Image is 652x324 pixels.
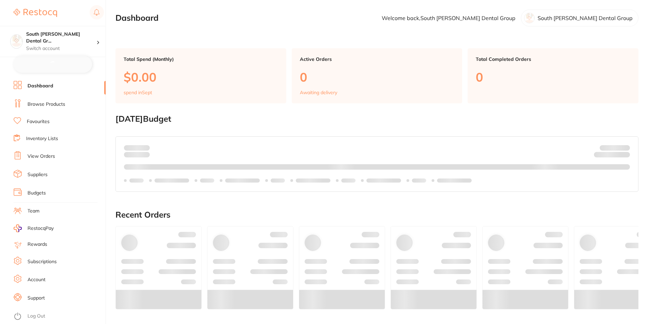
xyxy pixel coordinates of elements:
[155,178,189,183] p: Labels extended
[366,178,401,183] p: Labels extended
[26,135,58,142] a: Inventory Lists
[468,48,638,103] a: Total Completed Orders0
[28,258,57,265] a: Subscriptions
[200,178,214,183] p: Labels
[271,178,285,183] p: Labels
[296,178,330,183] p: Labels extended
[476,56,630,62] p: Total Completed Orders
[28,153,55,160] a: View Orders
[28,171,48,178] a: Suppliers
[14,224,54,232] a: RestocqPay
[225,178,260,183] p: Labels extended
[27,118,50,125] a: Favourites
[292,48,463,103] a: Active Orders0Awaiting delivery
[124,151,150,159] p: month
[11,35,22,47] img: South Burnett Dental Group
[14,9,57,17] img: Restocq Logo
[138,144,150,151] strong: $0.00
[115,114,638,124] h2: [DATE] Budget
[115,13,159,23] h2: Dashboard
[300,70,454,84] p: 0
[382,15,515,21] p: Welcome back, South [PERSON_NAME] Dental Group
[617,144,630,151] strong: $NaN
[14,224,22,232] img: RestocqPay
[594,151,630,159] p: Remaining:
[28,101,65,108] a: Browse Products
[28,83,53,89] a: Dashboard
[412,178,426,183] p: Labels
[618,153,630,159] strong: $0.00
[124,56,278,62] p: Total Spend (Monthly)
[300,56,454,62] p: Active Orders
[28,313,45,320] a: Log Out
[115,210,638,220] h2: Recent Orders
[28,295,45,302] a: Support
[600,145,630,150] p: Budget:
[28,190,46,197] a: Budgets
[115,48,286,103] a: Total Spend (Monthly)$0.00spend inSept
[341,178,356,183] p: Labels
[28,276,46,283] a: Account
[437,178,472,183] p: Labels extended
[26,45,96,52] p: Switch account
[300,90,337,95] p: Awaiting delivery
[14,311,104,322] button: Log Out
[538,15,633,21] p: South [PERSON_NAME] Dental Group
[26,31,96,44] h4: South Burnett Dental Group
[124,145,150,150] p: Spent:
[28,208,39,215] a: Team
[124,70,278,84] p: $0.00
[124,90,152,95] p: spend in Sept
[14,5,57,21] a: Restocq Logo
[129,178,144,183] p: Labels
[28,225,54,232] span: RestocqPay
[28,241,47,248] a: Rewards
[476,70,630,84] p: 0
